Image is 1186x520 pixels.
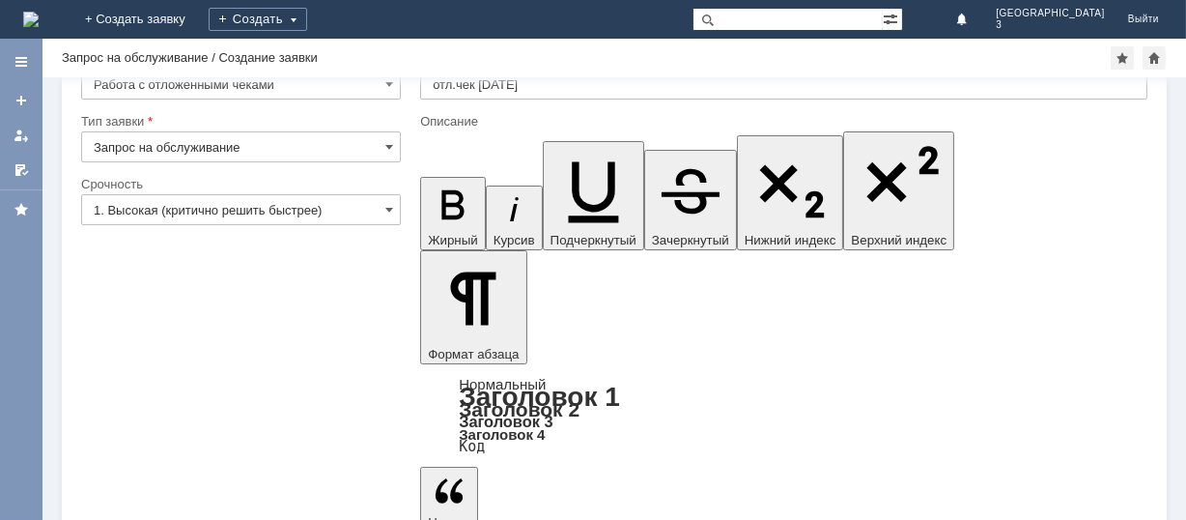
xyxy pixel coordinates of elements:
span: 3 [996,19,1105,31]
button: Подчеркнутый [543,141,644,250]
span: Расширенный поиск [883,9,902,27]
a: Заголовок 2 [459,398,579,420]
div: Срочность [81,178,397,190]
div: Добавить в избранное [1111,46,1134,70]
span: Курсив [494,233,535,247]
img: logo [23,12,39,27]
span: Верхний индекс [851,233,946,247]
button: Жирный [420,177,486,250]
a: Код [459,438,485,455]
div: Запрос на обслуживание / Создание заявки [62,50,318,65]
div: Описание [420,115,1144,128]
span: Формат абзаца [428,347,519,361]
button: Формат абзаца [420,250,526,364]
span: Зачеркнутый [652,233,729,247]
a: Создать заявку [6,85,37,116]
a: Заголовок 4 [459,426,545,443]
button: Зачеркнутый [644,150,737,250]
div: Сделать домашней страницей [1143,46,1166,70]
div: Здравствуйте.Удалите пожалуйста отл.чеки .Спасибо [8,8,282,39]
div: Формат абзаца [420,378,1147,453]
button: Курсив [486,186,543,250]
div: Создать [209,8,307,31]
span: [GEOGRAPHIC_DATA] [996,8,1105,19]
a: Заголовок 3 [459,413,552,430]
div: Тип заявки [81,115,397,128]
button: Верхний индекс [843,131,954,250]
a: Заголовок 1 [459,382,620,412]
a: Нормальный [459,376,546,392]
span: Жирный [428,233,478,247]
a: Мои заявки [6,120,37,151]
span: Нижний индекс [745,233,836,247]
a: Перейти на домашнюю страницу [23,12,39,27]
span: Подчеркнутый [551,233,636,247]
a: Мои согласования [6,155,37,186]
button: Нижний индекс [737,135,844,250]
